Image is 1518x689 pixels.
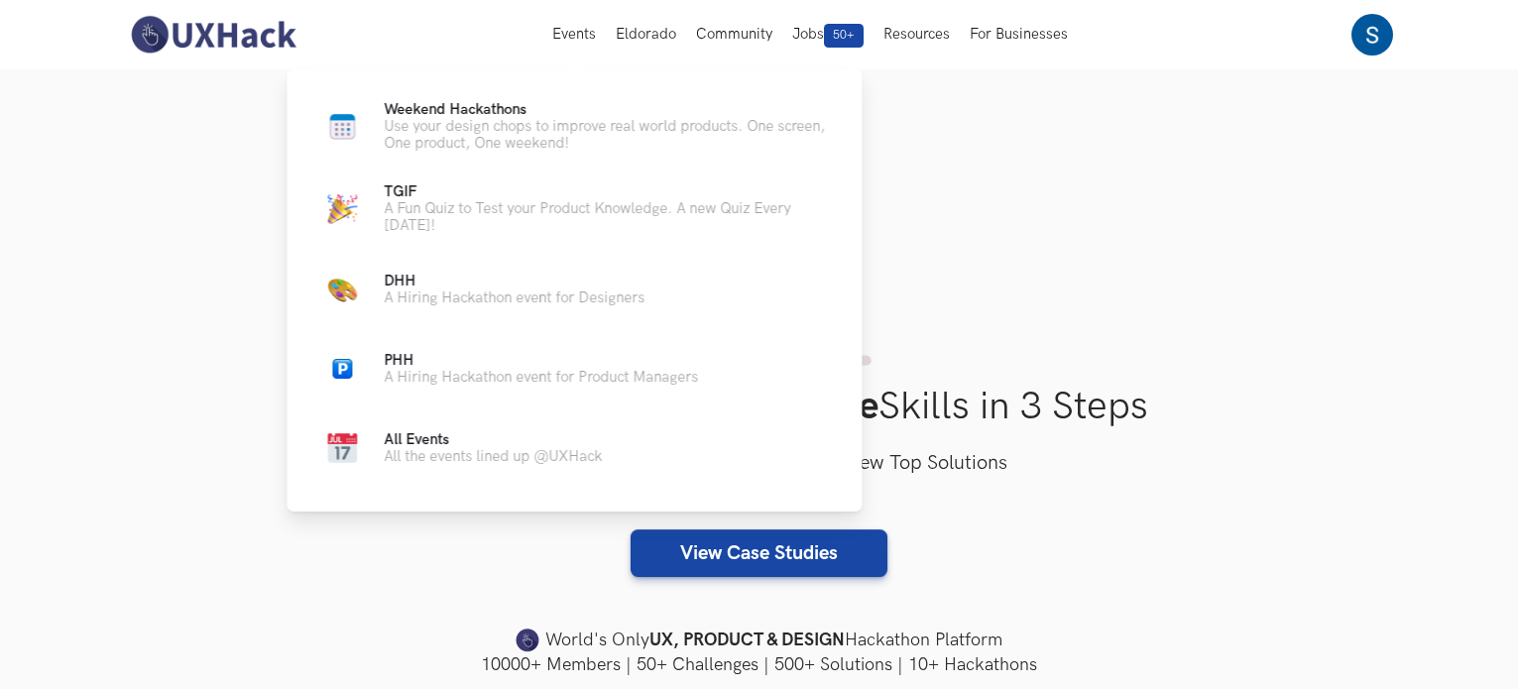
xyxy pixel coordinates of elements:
[384,183,416,200] span: TGIF
[384,273,415,289] span: DHH
[384,118,830,152] p: Use your design chops to improve real world products. One screen, One product, One weekend!
[1351,14,1393,56] img: Your profile pic
[384,289,644,306] p: A Hiring Hackathon event for Designers
[384,369,698,386] p: A Hiring Hackathon event for Product Managers
[516,628,539,653] img: uxhack-favicon-image.png
[318,345,830,393] a: ParkingPHHA Hiring Hackathon event for Product Managers
[631,529,887,577] a: View Case Studies
[318,266,830,313] a: Color PaletteDHHA Hiring Hackathon event for Designers
[384,431,449,448] span: All Events
[327,194,357,224] img: Party cap
[384,101,526,118] span: Weekend Hackathons
[824,24,864,48] span: 50+
[384,448,602,465] p: All the events lined up @UXHack
[384,352,413,369] span: PHH
[384,200,830,234] p: A Fun Quiz to Test your Product Knowledge. A new Quiz Every [DATE]!
[125,384,1394,430] h1: Improve Your Skills in 3 Steps
[332,359,352,379] img: Parking
[318,101,830,152] a: Calendar newWeekend HackathonsUse your design chops to improve real world products. One screen, O...
[125,652,1394,677] h4: 10000+ Members | 50+ Challenges | 500+ Solutions | 10+ Hackathons
[649,627,845,654] strong: UX, PRODUCT & DESIGN
[125,448,1394,480] h3: Select a Case Study, Test your skills & View Top Solutions
[318,183,830,234] a: Party capTGIFA Fun Quiz to Test your Product Knowledge. A new Quiz Every [DATE]!
[125,627,1394,654] h4: World's Only Hackathon Platform
[327,433,357,463] img: Calendar
[318,424,830,472] a: CalendarAll EventsAll the events lined up @UXHack
[125,14,301,56] img: UXHack-logo.png
[327,275,357,304] img: Color Palette
[327,112,357,142] img: Calendar new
